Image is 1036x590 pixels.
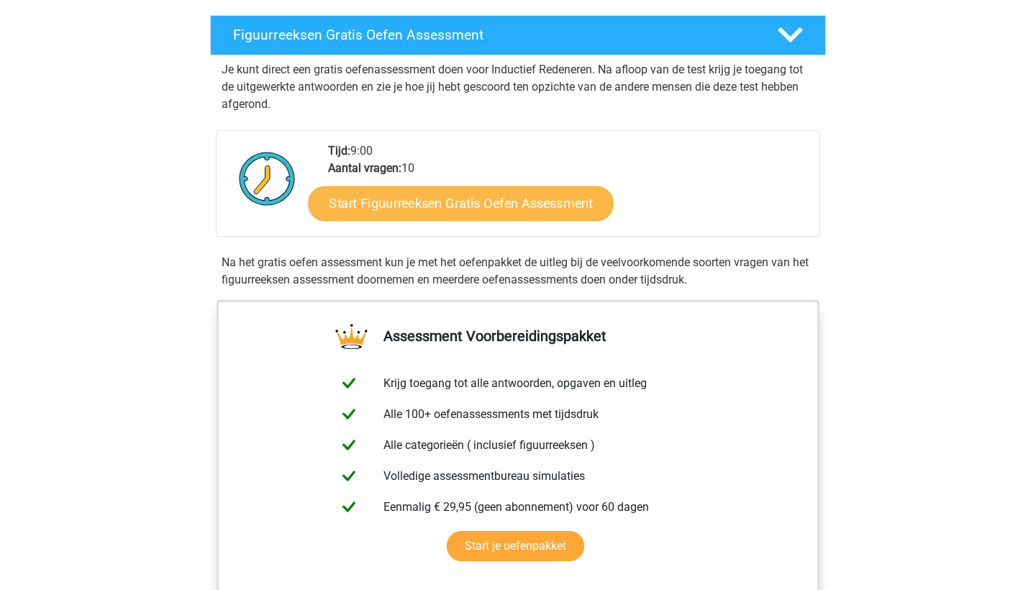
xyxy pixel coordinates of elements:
[222,61,814,113] p: Je kunt direct een gratis oefenassessment doen voor Inductief Redeneren. Na afloop van de test kr...
[328,161,401,175] b: Aantal vragen:
[204,15,832,55] a: Figuurreeksen Gratis Oefen Assessment
[216,254,820,289] div: Na het gratis oefen assessment kun je met het oefenpakket de uitleg bij de veelvoorkomende soorte...
[447,531,584,561] a: Start je oefenpakket
[233,27,754,43] h4: Figuurreeksen Gratis Oefen Assessment
[309,186,614,220] a: Start Figuurreeksen Gratis Oefen Assessment
[231,142,304,214] img: Klok
[328,144,350,158] b: Tijd:
[317,142,819,236] div: 9:00 10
